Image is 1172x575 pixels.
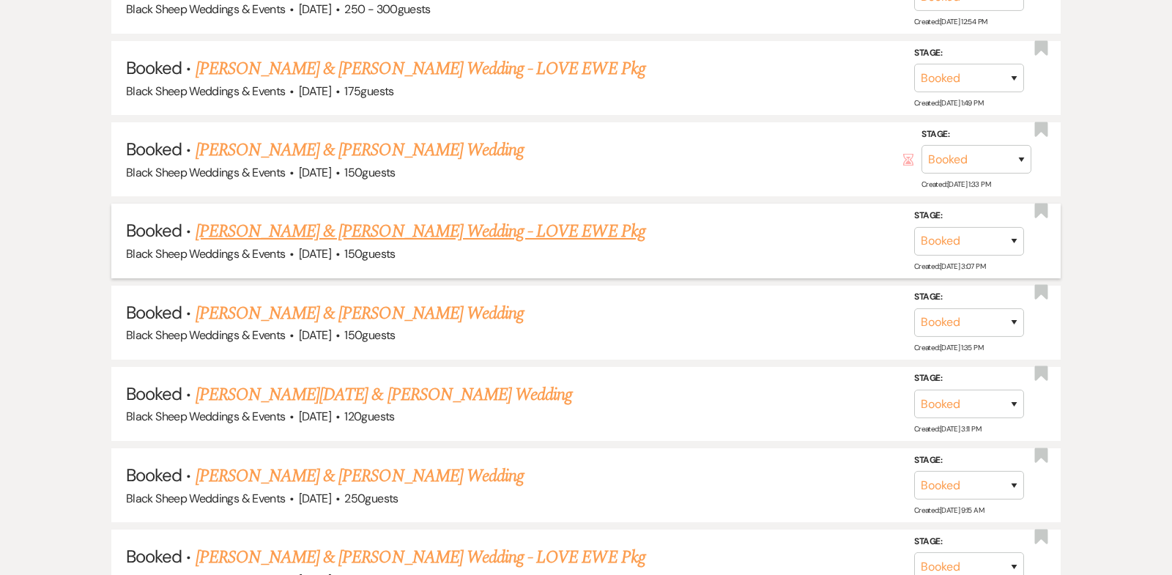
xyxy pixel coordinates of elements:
[126,327,285,343] span: Black Sheep Weddings & Events
[126,165,285,180] span: Black Sheep Weddings & Events
[299,1,331,17] span: [DATE]
[914,98,983,108] span: Created: [DATE] 1:49 PM
[344,246,395,261] span: 150 guests
[126,138,182,160] span: Booked
[196,218,645,245] a: [PERSON_NAME] & [PERSON_NAME] Wedding - LOVE EWE Pkg
[126,56,182,79] span: Booked
[344,409,394,424] span: 120 guests
[299,165,331,180] span: [DATE]
[344,491,398,506] span: 250 guests
[914,424,981,434] span: Created: [DATE] 3:11 PM
[299,84,331,99] span: [DATE]
[914,371,1024,387] label: Stage:
[196,382,573,408] a: [PERSON_NAME][DATE] & [PERSON_NAME] Wedding
[344,84,393,99] span: 175 guests
[299,409,331,424] span: [DATE]
[299,491,331,506] span: [DATE]
[921,179,990,189] span: Created: [DATE] 1:33 PM
[196,56,645,82] a: [PERSON_NAME] & [PERSON_NAME] Wedding - LOVE EWE Pkg
[126,464,182,486] span: Booked
[299,327,331,343] span: [DATE]
[126,1,285,17] span: Black Sheep Weddings & Events
[344,165,395,180] span: 150 guests
[196,137,524,163] a: [PERSON_NAME] & [PERSON_NAME] Wedding
[126,545,182,568] span: Booked
[126,84,285,99] span: Black Sheep Weddings & Events
[914,289,1024,305] label: Stage:
[914,261,985,271] span: Created: [DATE] 3:07 PM
[126,301,182,324] span: Booked
[344,327,395,343] span: 150 guests
[914,45,1024,62] label: Stage:
[196,463,524,489] a: [PERSON_NAME] & [PERSON_NAME] Wedding
[914,505,984,515] span: Created: [DATE] 9:15 AM
[914,208,1024,224] label: Stage:
[126,382,182,405] span: Booked
[344,1,430,17] span: 250 - 300 guests
[126,246,285,261] span: Black Sheep Weddings & Events
[196,300,524,327] a: [PERSON_NAME] & [PERSON_NAME] Wedding
[126,219,182,242] span: Booked
[914,343,983,352] span: Created: [DATE] 1:35 PM
[921,127,1031,143] label: Stage:
[196,544,645,571] a: [PERSON_NAME] & [PERSON_NAME] Wedding - LOVE EWE Pkg
[914,453,1024,469] label: Stage:
[914,17,987,26] span: Created: [DATE] 12:54 PM
[299,246,331,261] span: [DATE]
[914,534,1024,550] label: Stage:
[126,409,285,424] span: Black Sheep Weddings & Events
[126,491,285,506] span: Black Sheep Weddings & Events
